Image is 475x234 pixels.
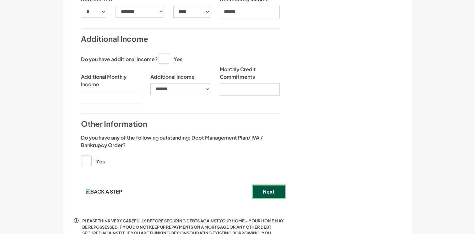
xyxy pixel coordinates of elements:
label: Additional Monthly Income [81,66,141,88]
label: Do you have any of the following outstanding: Debt Management Plan/ IVA / Bankrupcy Order? [81,134,280,149]
label: Do you have additional income? [81,56,158,63]
button: Back a step [76,185,132,198]
label: Yes [159,53,182,63]
button: Next [253,185,285,198]
h4: Other Information [81,119,280,129]
label: Monthly Credit Commitments [220,66,280,81]
label: Yes [81,155,105,165]
h4: Additional Income [81,34,280,44]
label: Additional Income [150,66,195,81]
